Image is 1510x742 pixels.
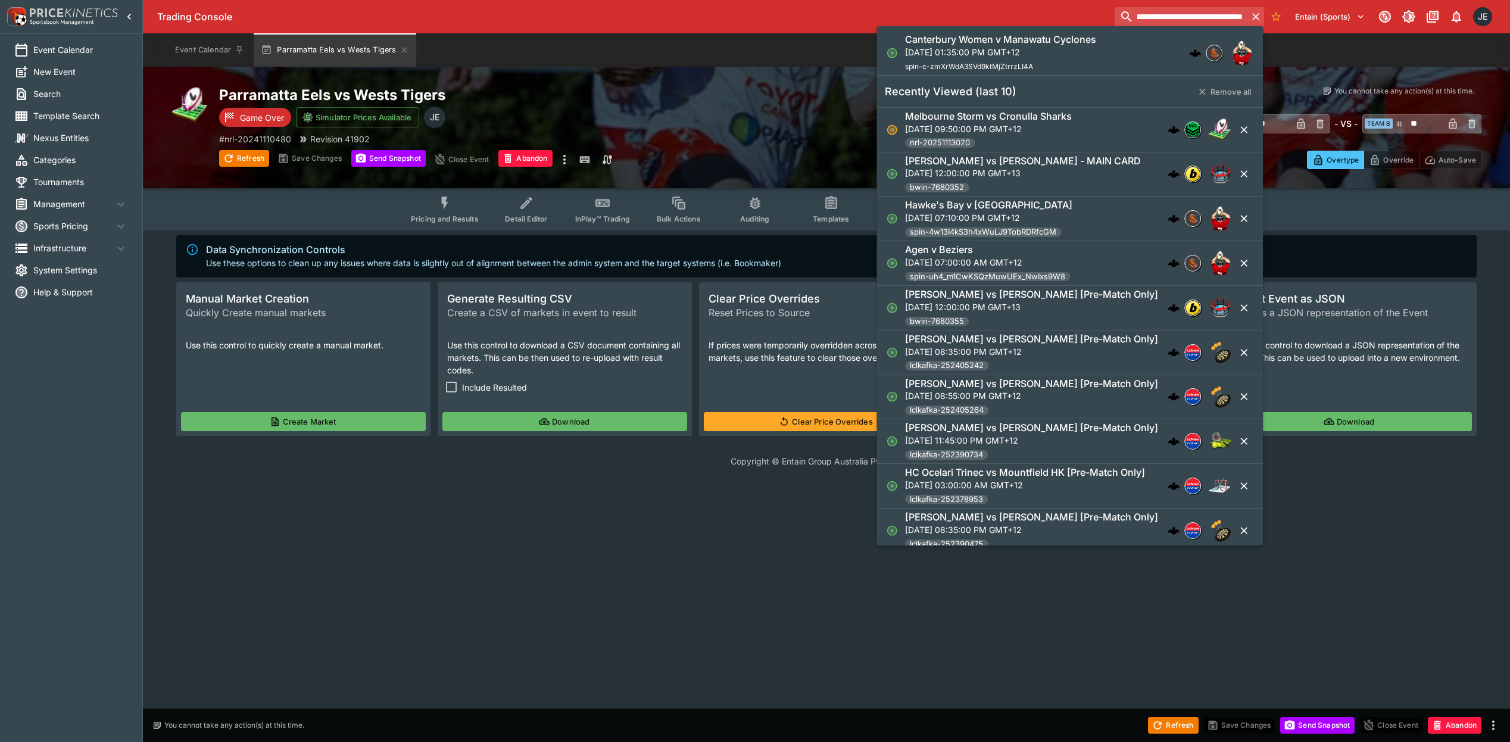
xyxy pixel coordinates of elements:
[905,378,1158,390] h6: [PERSON_NAME] vs [PERSON_NAME] [Pre-Match Only]
[1168,391,1180,403] div: cerberus
[219,150,269,167] button: Refresh
[905,389,1158,402] p: [DATE] 08:55:00 PM GMT+12
[557,150,572,169] button: more
[1168,525,1180,537] img: logo-cerberus.svg
[1327,154,1359,166] p: Overtype
[219,86,850,104] h2: Copy To Clipboard
[905,511,1158,523] h6: [PERSON_NAME] vs [PERSON_NAME] [Pre-Match Only]
[905,494,988,506] span: lclkafka-252378953
[905,167,1141,179] p: [DATE] 12:00:00 PM GMT+13
[240,111,284,124] p: Game Over
[1334,117,1358,130] h6: - VS -
[1473,7,1492,26] div: James Edlin
[1168,168,1180,180] div: cerberus
[905,123,1072,135] p: [DATE] 09:50:00 PM GMT+12
[164,720,304,731] p: You cannot take any action(s) at this time.
[219,133,291,145] p: Copy To Clipboard
[1184,522,1201,539] div: lclkafka
[1185,434,1200,449] img: lclkafka.png
[704,412,949,431] button: Clear Price Overrides
[1184,166,1201,182] div: bwin
[1168,347,1180,358] img: logo-cerberus.svg
[498,152,552,164] span: Mark an event as closed and abandoned.
[1383,154,1414,166] p: Override
[1365,119,1393,129] span: Team B
[1185,166,1200,182] img: bwin.png
[905,360,988,372] span: lclkafka-252405242
[1168,480,1180,492] img: logo-cerberus.svg
[1364,151,1419,169] button: Override
[905,538,988,550] span: lclkafka-252390475
[1208,251,1232,275] img: rugby_union.png
[1184,344,1201,361] div: lclkafka
[186,292,421,305] span: Manual Market Creation
[905,244,973,256] h6: Agen v Beziers
[905,110,1072,123] h6: Melbourne Storm vs Cronulla Sharks
[905,479,1145,491] p: [DATE] 03:00:00 AM GMT+12
[886,391,898,403] svg: Open
[168,33,251,67] button: Event Calendar
[1208,385,1232,409] img: darts.png
[4,5,27,29] img: PriceKinetics Logo
[33,220,114,232] span: Sports Pricing
[1470,4,1496,30] button: James Edlin
[905,182,969,194] span: bwin-7680352
[1227,412,1472,431] button: Download
[33,242,114,254] span: Infrastructure
[1428,718,1481,730] span: Mark an event as closed and abandoned.
[186,339,421,351] p: Use this control to quickly create a manual market.
[886,302,898,314] svg: Open
[1208,519,1232,543] img: darts.png
[33,264,128,276] span: System Settings
[33,110,128,122] span: Template Search
[1184,121,1201,138] div: nrl
[1208,118,1232,142] img: rugby_league.png
[498,150,552,167] button: Abandon
[1184,388,1201,405] div: lclkafka
[462,381,527,394] span: Include Resulted
[206,239,781,274] div: Use these options to clean up any issues where data is slightly out of alignment between the admi...
[171,86,210,124] img: rugby_league.png
[206,242,781,257] div: Data Synchronization Controls
[1374,6,1396,27] button: Connected to PK
[905,434,1158,447] p: [DATE] 11:45:00 PM GMT+12
[905,199,1072,211] h6: Hawke's Bay v [GEOGRAPHIC_DATA]
[1189,47,1201,59] img: logo-cerberus.svg
[181,412,426,431] button: Create Market
[1185,478,1200,494] img: lclkafka.png
[1168,435,1180,447] div: cerberus
[1232,292,1467,305] span: Export Event as JSON
[905,271,1070,283] span: spin-uh4_m1CwKSQzMuwUEx_NwIxs9W8
[905,33,1096,46] h6: Canterbury Women v Manawatu Cyclones
[905,404,988,416] span: lclkafka-252405264
[424,107,445,128] div: James Edlin
[401,188,1252,230] div: Event type filters
[905,422,1158,434] h6: [PERSON_NAME] vs [PERSON_NAME] [Pre-Match Only]
[1439,154,1476,166] p: Auto-Save
[886,47,898,59] svg: Open
[411,214,479,223] span: Pricing and Results
[709,292,944,305] span: Clear Price Overrides
[885,85,1016,98] h5: Recently Viewed (last 10)
[143,455,1510,467] p: Copyright © Entain Group Australia Pty Ltd 2025
[740,214,769,223] span: Auditing
[905,256,1070,269] p: [DATE] 07:00:00 AM GMT+12
[186,305,421,320] span: Quickly Create manual markets
[1419,151,1481,169] button: Auto-Save
[709,305,944,320] span: Reset Prices to Source
[33,132,128,144] span: Nexus Entities
[1184,478,1201,494] div: lclkafka
[1422,6,1443,27] button: Documentation
[1185,300,1200,316] img: bwin.png
[33,176,128,188] span: Tournaments
[1115,7,1247,26] input: search
[905,226,1061,238] span: spin-4w13I4kS3h4xWuLJ9TobRDRfcGM
[886,213,898,225] svg: Open
[1230,41,1253,65] img: rugby_union.png
[1168,168,1180,180] img: logo-cerberus.svg
[296,107,419,127] button: Simulator Prices Available
[447,339,682,376] p: Use this control to download a CSV document containing all markets. This can be then used to re-u...
[905,137,975,149] span: nrl-20251113020
[442,412,687,431] button: Download
[1184,255,1201,272] div: sportingsolutions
